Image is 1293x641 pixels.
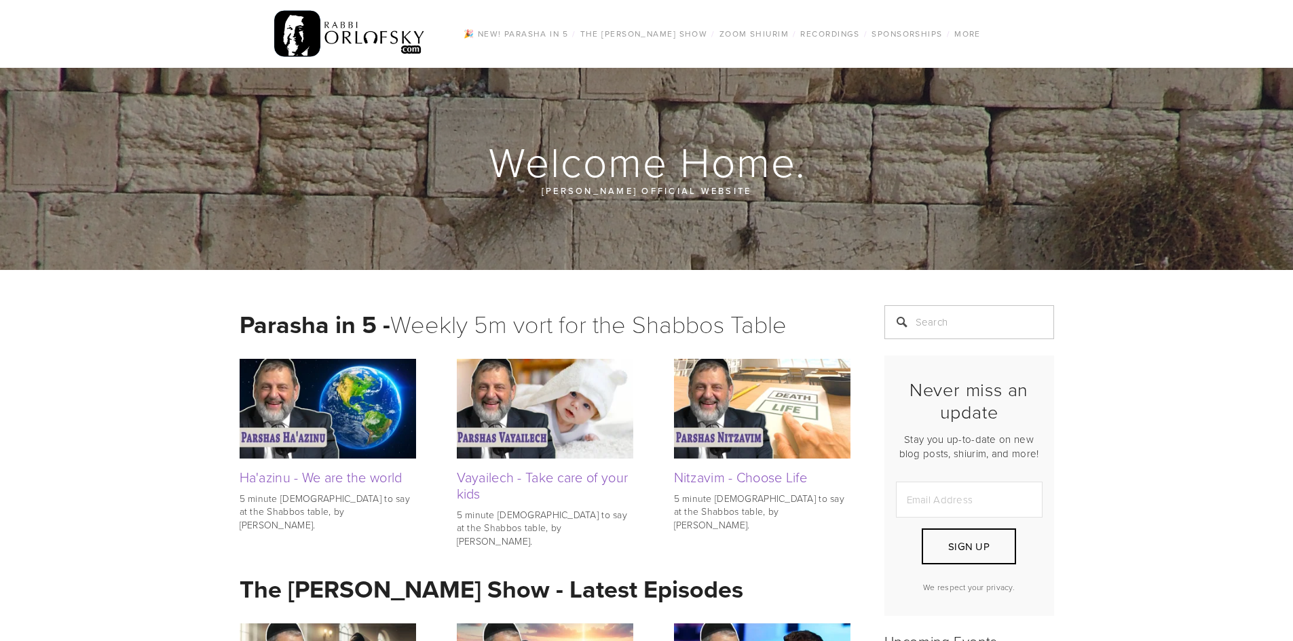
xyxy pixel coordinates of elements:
span: / [572,28,576,39]
p: We respect your privacy. [896,581,1043,593]
img: RabbiOrlofsky.com [274,7,426,60]
strong: The [PERSON_NAME] Show - Latest Episodes [240,571,743,606]
span: / [793,28,796,39]
a: More [950,25,985,43]
a: Nitzavim - Choose Life [674,467,808,486]
a: Vayailech - Take care of your kids [457,467,629,503]
button: Sign Up [922,528,1015,564]
a: The [PERSON_NAME] Show [576,25,712,43]
input: Search [884,305,1054,339]
h2: Never miss an update [896,378,1043,423]
h1: Welcome Home. [240,140,1055,183]
a: 🎉 NEW! Parasha in 5 [460,25,572,43]
a: Ha'azinu - We are the world [240,467,402,486]
p: 5 minute [DEMOGRAPHIC_DATA] to say at the Shabbos table, by [PERSON_NAME]. [240,492,416,532]
span: / [711,28,715,39]
img: Ha'azinu - We are the world [240,359,416,458]
a: Zoom Shiurim [715,25,793,43]
span: / [947,28,950,39]
a: Recordings [796,25,863,43]
input: Email Address [896,482,1043,518]
p: 5 minute [DEMOGRAPHIC_DATA] to say at the Shabbos table, by [PERSON_NAME]. [457,508,633,548]
p: [PERSON_NAME] official website [321,183,973,198]
span: / [864,28,867,39]
span: Sign Up [948,539,990,553]
p: 5 minute [DEMOGRAPHIC_DATA] to say at the Shabbos table, by [PERSON_NAME]. [674,492,850,532]
a: Sponsorships [867,25,946,43]
img: Vayailech - Take care of your kids [457,359,633,458]
strong: Parasha in 5 - [240,307,390,342]
h1: Weekly 5m vort for the Shabbos Table [240,305,850,343]
img: Nitzavim - Choose Life [674,359,850,458]
p: Stay you up-to-date on new blog posts, shiurim, and more! [896,432,1043,461]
